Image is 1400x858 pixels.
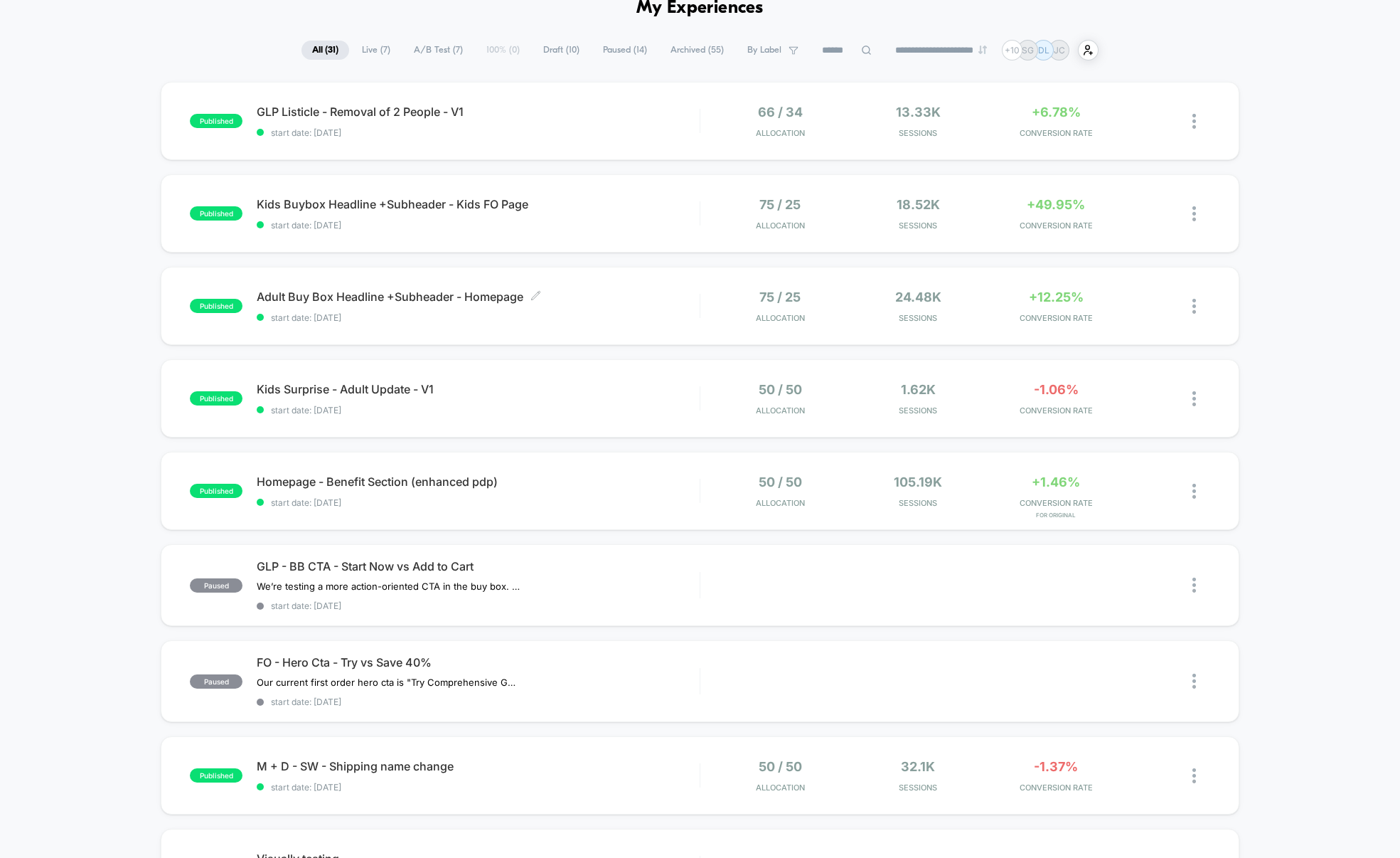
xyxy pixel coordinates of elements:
p: DL [1038,45,1049,55]
img: close [1192,578,1196,593]
span: paused [190,578,242,593]
div: + 10 [1002,40,1022,60]
span: start date: [DATE] [257,600,699,611]
span: CONVERSION RATE [990,313,1121,323]
span: published [190,114,242,128]
span: CONVERSION RATE [990,221,1121,231]
span: -1.37% [1034,759,1078,774]
p: JC [1054,45,1065,55]
span: 13.33k [896,105,941,120]
span: Homepage - Benefit Section (enhanced pdp) [257,475,699,489]
img: close [1192,391,1196,406]
span: All ( 31 ) [301,41,349,60]
span: 1.62k [901,382,936,397]
span: Kids Surprise - Adult Update - V1 [257,382,699,396]
span: GLP Listicle - Removal of 2 People - V1 [257,105,699,119]
span: 50 / 50 [759,382,802,397]
span: GLP - BB CTA - Start Now vs Add to Cart [257,559,699,573]
span: published [190,391,242,406]
span: published [190,484,242,498]
span: Allocation [756,498,805,508]
span: CONVERSION RATE [990,406,1121,415]
span: 66 / 34 [758,105,803,120]
span: start date: [DATE] [257,405,699,415]
span: -1.06% [1034,382,1079,397]
span: start date: [DATE] [257,497,699,508]
span: 32.1k [901,759,935,774]
span: Allocation [756,406,805,415]
span: +12.25% [1029,290,1084,304]
img: close [1192,484,1196,499]
span: +1.46% [1032,475,1080,489]
span: Archived ( 55 ) [660,41,734,60]
span: 18.52k [897,197,940,212]
span: Adult Buy Box Headline +Subheader - Homepage [257,290,699,304]
span: +49.95% [1027,197,1085,212]
span: published [190,299,242,313]
span: start date: [DATE] [257,127,699,138]
img: close [1192,114,1196,129]
span: Allocation [756,221,805,231]
span: Kids Buybox Headline +Subheader - Kids FO Page [257,197,699,211]
span: By Label [747,45,781,55]
span: published [190,206,242,221]
span: +6.78% [1032,105,1081,120]
span: FO - Hero Cta - Try vs Save 40% [257,655,699,669]
span: M + D - SW - Shipping name change [257,759,699,773]
span: published [190,768,242,783]
span: Allocation [756,128,805,138]
span: We’re testing a more action-oriented CTA in the buy box. The current button reads “Start Now.” We... [257,581,520,592]
span: A/B Test ( 7 ) [403,41,474,60]
span: CONVERSION RATE [990,783,1121,793]
span: 75 / 25 [759,290,801,304]
span: start date: [DATE] [257,312,699,323]
span: Live ( 7 ) [351,41,401,60]
span: 50 / 50 [759,475,802,489]
img: end [978,46,987,54]
img: close [1192,299,1196,314]
span: paused [190,674,242,689]
p: SG [1022,45,1034,55]
span: CONVERSION RATE [990,128,1121,138]
span: CONVERSION RATE [990,498,1121,508]
img: close [1192,674,1196,689]
span: Sessions [853,406,983,415]
span: start date: [DATE] [257,220,699,231]
span: 24.48k [895,290,941,304]
span: Sessions [853,221,983,231]
span: Draft ( 10 ) [533,41,590,60]
span: 75 / 25 [759,197,801,212]
span: start date: [DATE] [257,697,699,707]
span: Allocation [756,783,805,793]
span: Sessions [853,313,983,323]
img: close [1192,768,1196,783]
img: close [1192,206,1196,221]
span: for Original [990,512,1121,519]
span: 105.19k [894,475,942,489]
span: Sessions [853,498,983,508]
span: Allocation [756,313,805,323]
span: Our current first order hero cta is "Try Comprehensive Gummies". We are testing it against "Save ... [257,677,520,688]
span: Sessions [853,128,983,138]
span: Paused ( 14 ) [592,41,658,60]
span: Sessions [853,783,983,793]
span: 50 / 50 [759,759,802,774]
span: start date: [DATE] [257,782,699,793]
